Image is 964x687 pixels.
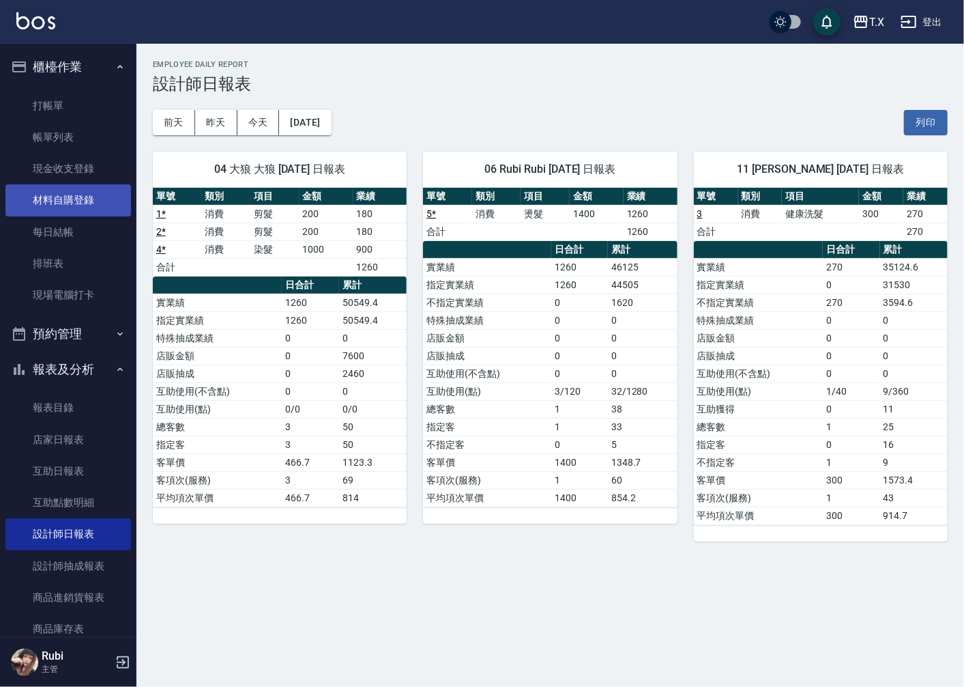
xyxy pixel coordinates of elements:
th: 單號 [694,188,738,206]
td: 1 [551,471,608,489]
td: 50549.4 [339,294,407,311]
td: 1400 [551,489,608,507]
td: 35124.6 [880,258,948,276]
td: 900 [353,240,407,258]
td: 1260 [551,258,608,276]
td: 0 [282,365,339,382]
td: 0 [608,347,677,365]
td: 1000 [300,240,353,258]
td: 16 [880,436,948,453]
td: 客單價 [694,471,823,489]
button: [DATE] [279,110,331,135]
td: 合計 [694,223,738,240]
td: 0 [339,382,407,400]
td: 44505 [608,276,677,294]
th: 業績 [353,188,407,206]
td: 指定實業績 [153,311,282,329]
th: 項目 [782,188,859,206]
td: 31530 [880,276,948,294]
td: 總客數 [153,418,282,436]
th: 金額 [859,188,903,206]
th: 單號 [423,188,472,206]
td: 300 [859,205,903,223]
button: 櫃檯作業 [5,49,131,85]
td: 814 [339,489,407,507]
td: 180 [353,223,407,240]
td: 消費 [738,205,783,223]
td: 店販金額 [423,329,551,347]
td: 店販抽成 [423,347,551,365]
td: 43 [880,489,948,507]
th: 類別 [472,188,521,206]
td: 互助使用(點) [694,382,823,400]
td: 914.7 [880,507,948,524]
td: 50549.4 [339,311,407,329]
td: 客項次(服務) [694,489,823,507]
td: 1260 [551,276,608,294]
td: 客項次(服務) [153,471,282,489]
td: 不指定客 [423,436,551,453]
a: 帳單列表 [5,122,131,153]
td: 指定客 [153,436,282,453]
td: 3 [282,471,339,489]
button: 列印 [904,110,948,135]
td: 46125 [608,258,677,276]
td: 平均項次單價 [153,489,282,507]
th: 類別 [202,188,251,206]
th: 累計 [608,241,677,259]
td: 1123.3 [339,453,407,471]
td: 消費 [202,223,251,240]
td: 染髮 [250,240,300,258]
td: 1260 [624,223,677,240]
td: 剪髮 [250,223,300,240]
td: 實業績 [694,258,823,276]
td: 1573.4 [880,471,948,489]
td: 0/0 [282,400,339,418]
td: 1260 [353,258,407,276]
a: 報表目錄 [5,392,131,423]
td: 互助使用(點) [153,400,282,418]
td: 38 [608,400,677,418]
span: 06 Rubi Rubi [DATE] 日報表 [439,163,660,176]
td: 指定客 [423,418,551,436]
td: 指定實業績 [423,276,551,294]
td: 0 [823,436,880,453]
td: 1348.7 [608,453,677,471]
a: 排班表 [5,248,131,279]
td: 270 [823,294,880,311]
td: 2460 [339,365,407,382]
td: 消費 [202,240,251,258]
td: 0 [551,311,608,329]
th: 日合計 [551,241,608,259]
td: 消費 [202,205,251,223]
th: 項目 [250,188,300,206]
td: 270 [903,223,948,240]
td: 1/40 [823,382,880,400]
td: 0 [551,365,608,382]
td: 3 [282,418,339,436]
td: 1620 [608,294,677,311]
button: T.X [847,8,890,36]
th: 項目 [521,188,570,206]
th: 業績 [903,188,948,206]
a: 3 [697,208,703,219]
td: 客單價 [423,453,551,471]
td: 剪髮 [250,205,300,223]
p: 主管 [42,663,111,675]
td: 互助使用(點) [423,382,551,400]
td: 0 [282,382,339,400]
td: 互助獲得 [694,400,823,418]
button: save [813,8,841,36]
td: 實業績 [423,258,551,276]
button: 今天 [237,110,280,135]
td: 0 [823,365,880,382]
td: 健康洗髮 [782,205,859,223]
td: 0 [823,347,880,365]
a: 設計師日報表 [5,518,131,550]
td: 3/120 [551,382,608,400]
td: 0 [880,365,948,382]
td: 客項次(服務) [423,471,551,489]
td: 0 [880,347,948,365]
td: 0 [880,329,948,347]
td: 特殊抽成業績 [694,311,823,329]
